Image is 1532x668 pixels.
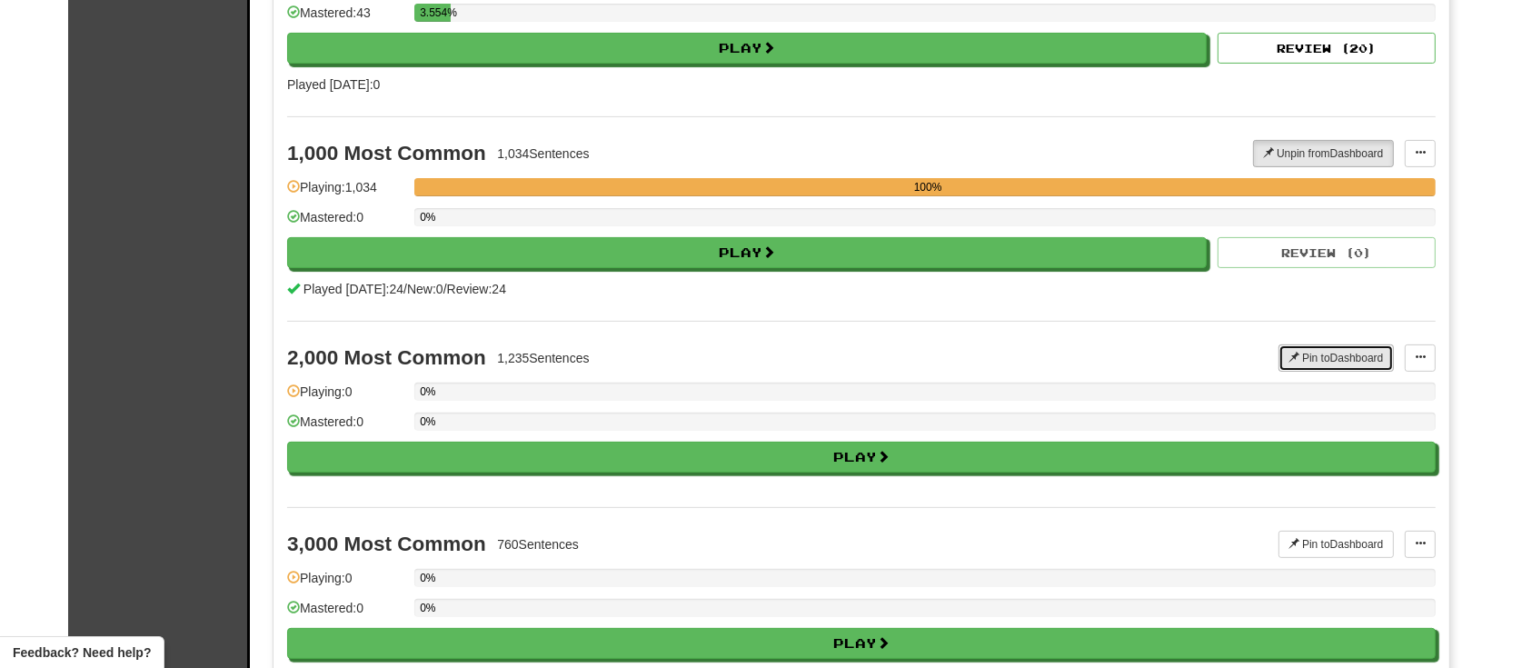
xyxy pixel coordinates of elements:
div: 3.554% [420,4,451,22]
button: Unpin fromDashboard [1253,140,1394,167]
button: Review (20) [1218,33,1436,64]
span: New: 0 [407,282,443,296]
div: Playing: 0 [287,569,405,599]
button: Play [287,237,1207,268]
button: Play [287,33,1207,64]
div: Mastered: 0 [287,413,405,443]
button: Review (0) [1218,237,1436,268]
div: 760 Sentences [497,535,579,553]
span: / [443,282,447,296]
button: Pin toDashboard [1278,344,1394,372]
div: Playing: 0 [287,383,405,413]
div: Mastered: 0 [287,599,405,629]
div: Mastered: 43 [287,4,405,34]
span: Played [DATE]: 0 [287,77,380,92]
div: 3,000 Most Common [287,533,486,555]
div: 2,000 Most Common [287,346,486,369]
span: Played [DATE]: 24 [303,282,403,296]
span: Open feedback widget [13,643,151,662]
div: 1,034 Sentences [497,145,589,163]
div: Mastered: 0 [287,208,405,238]
button: Play [287,628,1436,659]
span: Review: 24 [447,282,506,296]
button: Play [287,442,1436,473]
div: 1,000 Most Common [287,142,486,165]
span: / [403,282,407,296]
div: 100% [420,178,1436,196]
div: 1,235 Sentences [497,349,589,367]
button: Pin toDashboard [1278,531,1394,558]
div: Playing: 1,034 [287,178,405,208]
